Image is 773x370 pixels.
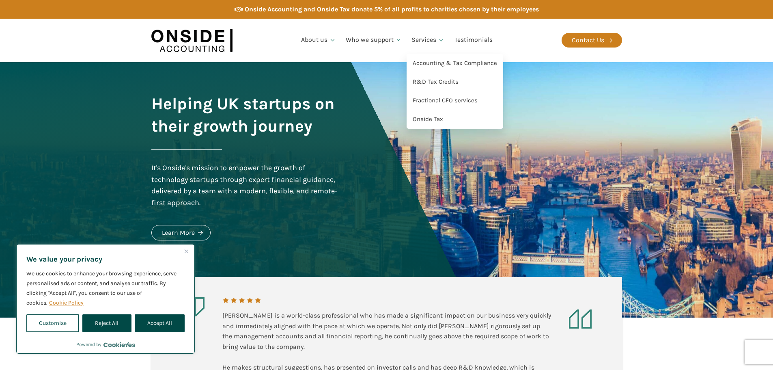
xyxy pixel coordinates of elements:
a: Testimonials [450,26,497,54]
div: It's Onside's mission to empower the growth of technology startups through expert financial guida... [151,162,340,209]
a: Accounting & Tax Compliance [407,54,503,73]
div: Onside Accounting and Onside Tax donate 5% of all profits to charities chosen by their employees [245,4,539,15]
a: About us [296,26,341,54]
a: Services [407,26,450,54]
div: Contact Us [572,35,604,45]
img: Onside Accounting [151,25,233,56]
a: Fractional CFO services [407,91,503,110]
h1: Helping UK startups on their growth journey [151,93,340,137]
button: Close [181,246,191,256]
a: Learn More [151,225,211,240]
button: Accept All [135,314,185,332]
button: Customise [26,314,79,332]
a: Who we support [341,26,407,54]
button: Reject All [82,314,131,332]
p: We use cookies to enhance your browsing experience, serve personalised ads or content, and analys... [26,269,185,308]
div: Powered by [76,340,135,348]
a: Cookie Policy [49,299,84,307]
a: Visit CookieYes website [103,342,135,347]
a: Contact Us [562,33,622,48]
p: We value your privacy [26,254,185,264]
a: R&D Tax Credits [407,73,503,91]
div: Learn More [162,227,195,238]
img: Close [185,249,188,253]
div: We value your privacy [16,244,195,354]
a: Onside Tax [407,110,503,129]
